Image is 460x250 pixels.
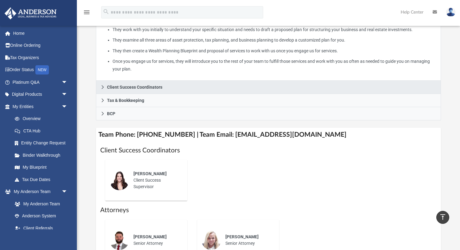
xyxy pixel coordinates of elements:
[9,198,71,210] a: My Anderson Team
[100,206,436,215] h1: Attorneys
[83,12,90,16] a: menu
[225,234,259,239] span: [PERSON_NAME]
[4,76,77,88] a: Platinum Q&Aarrow_drop_down
[109,230,129,250] img: thumbnail
[9,210,74,222] a: Anderson System
[35,65,49,75] div: NEW
[113,47,436,55] li: They then create a Wealth Planning Blueprint and proposal of services to work with us once you en...
[9,113,77,125] a: Overview
[101,15,436,73] p: What My Advisors Do:
[96,94,441,107] a: Tax & Bookkeeping
[4,27,77,39] a: Home
[96,128,441,142] h4: Team Phone: [PHONE_NUMBER] | Team Email: [EMAIL_ADDRESS][DOMAIN_NAME]
[446,8,455,17] img: User Pic
[103,8,109,15] i: search
[436,211,449,224] a: vertical_align_top
[96,81,441,94] a: Client Success Coordinators
[133,234,167,239] span: [PERSON_NAME]
[9,137,77,149] a: Entity Change Request
[439,213,446,221] i: vertical_align_top
[133,171,167,176] span: [PERSON_NAME]
[4,100,77,113] a: My Entitiesarrow_drop_down
[107,85,162,89] span: Client Success Coordinators
[4,186,74,198] a: My Anderson Teamarrow_drop_down
[113,58,436,73] li: Once you engage us for services, they will introduce you to the rest of your team to fulfill thos...
[9,149,77,161] a: Binder Walkthrough
[61,186,74,198] span: arrow_drop_down
[9,222,74,234] a: Client Referrals
[9,125,77,137] a: CTA Hub
[201,230,221,250] img: thumbnail
[96,107,441,120] a: BCP
[109,171,129,190] img: thumbnail
[129,166,183,194] div: Client Success Supervisor
[61,88,74,101] span: arrow_drop_down
[9,173,77,186] a: Tax Due Dates
[100,146,436,155] h1: Client Success Coordinators
[113,36,436,44] li: They examine all three areas of asset protection, tax planning, and business planning to develop ...
[4,51,77,64] a: Tax Organizers
[61,100,74,113] span: arrow_drop_down
[4,39,77,52] a: Online Ordering
[96,11,441,81] div: Advisors
[113,26,436,34] li: They work with you initially to understand your specific situation and needs to draft a proposed ...
[61,76,74,89] span: arrow_drop_down
[83,9,90,16] i: menu
[4,88,77,101] a: Digital Productsarrow_drop_down
[107,111,115,116] span: BCP
[4,64,77,76] a: Order StatusNEW
[107,98,144,103] span: Tax & Bookkeeping
[3,7,58,19] img: Anderson Advisors Platinum Portal
[9,161,74,174] a: My Blueprint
